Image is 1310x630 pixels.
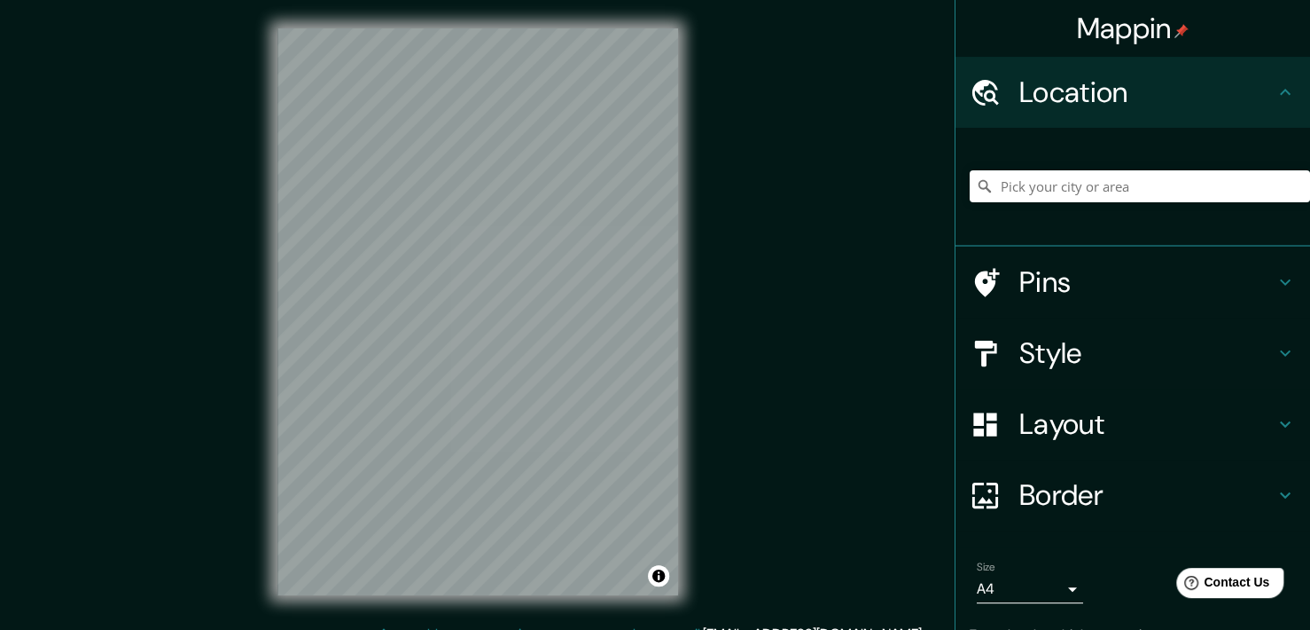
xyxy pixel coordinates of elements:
h4: Pins [1019,264,1275,300]
h4: Layout [1019,406,1275,442]
canvas: Map [277,28,678,595]
div: Border [955,460,1310,531]
input: Pick your city or area [970,170,1310,202]
div: Location [955,57,1310,128]
div: Layout [955,389,1310,460]
h4: Location [1019,75,1275,110]
button: Toggle attribution [648,565,669,587]
iframe: Help widget launcher [1152,561,1291,610]
img: pin-icon.png [1174,24,1189,38]
div: Pins [955,247,1310,318]
div: Style [955,318,1310,389]
h4: Mappin [1077,11,1189,46]
div: A4 [977,575,1083,603]
h4: Border [1019,477,1275,513]
h4: Style [1019,335,1275,371]
label: Size [977,560,995,575]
